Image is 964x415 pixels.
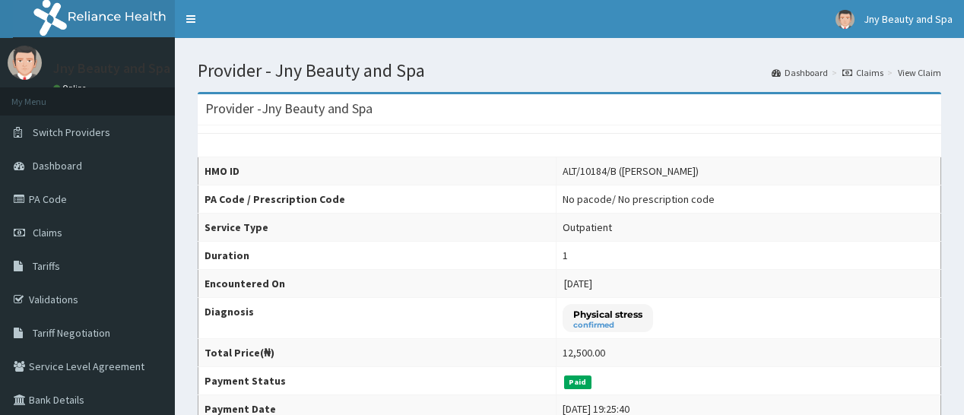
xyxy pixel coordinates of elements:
th: Service Type [198,214,557,242]
th: Diagnosis [198,298,557,339]
span: Tariffs [33,259,60,273]
span: Paid [564,375,591,389]
h1: Provider - Jny Beauty and Spa [198,61,941,81]
span: Dashboard [33,159,82,173]
div: Outpatient [563,220,612,235]
h3: Provider - Jny Beauty and Spa [205,102,373,116]
th: Encountered On [198,270,557,298]
th: Duration [198,242,557,270]
th: Payment Status [198,367,557,395]
span: Switch Providers [33,125,110,139]
th: PA Code / Prescription Code [198,185,557,214]
a: Dashboard [772,66,828,79]
div: 1 [563,248,568,263]
th: HMO ID [198,157,557,185]
img: User Image [8,46,42,80]
span: Tariff Negotiation [33,326,110,340]
span: Jny Beauty and Spa [864,12,953,26]
a: Online [53,83,90,93]
img: User Image [836,10,855,29]
span: [DATE] [564,277,592,290]
div: 12,500.00 [563,345,605,360]
div: No pacode / No prescription code [563,192,715,207]
a: View Claim [898,66,941,79]
p: Jny Beauty and Spa [53,62,170,75]
div: ALT/10184/B ([PERSON_NAME]) [563,163,699,179]
th: Total Price(₦) [198,339,557,367]
p: Physical stress [573,308,642,321]
span: Claims [33,226,62,239]
a: Claims [842,66,883,79]
small: confirmed [573,322,642,329]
